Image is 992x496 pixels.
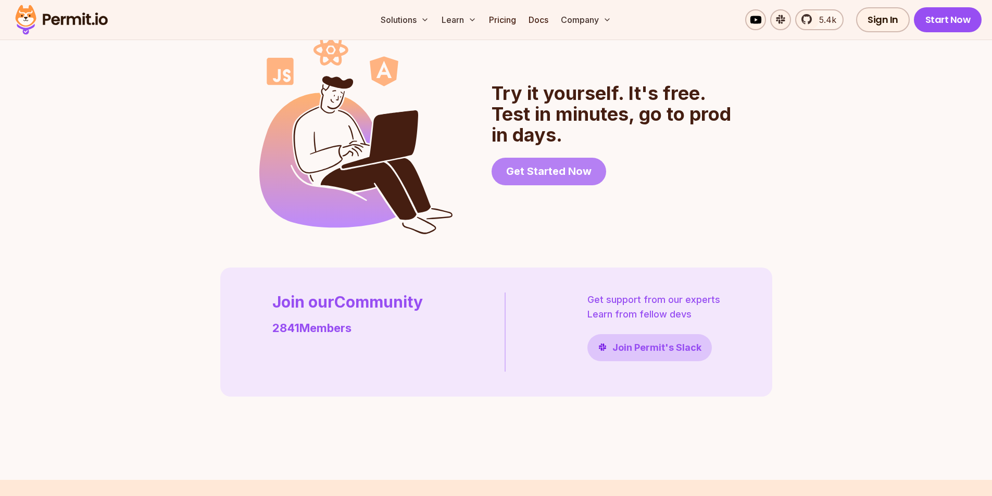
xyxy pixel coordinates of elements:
[856,7,910,32] a: Sign In
[376,9,433,30] button: Solutions
[485,9,520,30] a: Pricing
[813,14,836,26] span: 5.4k
[272,292,423,311] h2: Join our Community
[492,83,733,145] h2: Try it yourself. It's free. Test in minutes, go to prod in days.
[557,9,616,30] button: Company
[10,2,112,37] img: Permit logo
[506,164,592,179] span: Get Started Now
[492,158,606,185] a: Get Started Now
[437,9,481,30] button: Learn
[587,334,712,361] a: Join Permit's Slack
[272,320,423,337] p: 2841 Members
[914,7,982,32] a: Start Now
[587,292,720,322] p: Get support from our experts Learn from fellow devs
[524,9,552,30] a: Docs
[795,9,844,30] a: 5.4k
